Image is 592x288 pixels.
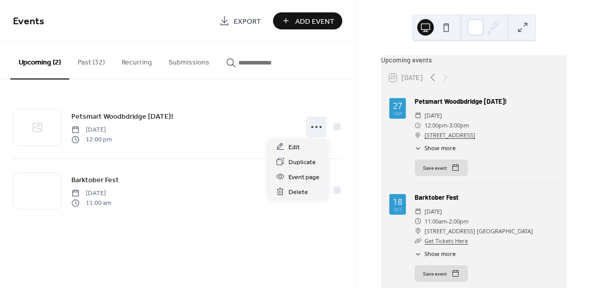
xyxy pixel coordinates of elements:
div: Petsmart Woodbdridge [DATE]! [415,97,558,106]
button: Past (32) [69,42,113,78]
div: Sep [394,111,402,116]
div: ​ [415,130,421,140]
span: [DATE] [71,125,112,135]
a: Barktober Fest [415,193,459,201]
span: Events [13,11,44,31]
span: - [447,216,449,226]
div: ​ [415,110,421,120]
div: ​ [415,226,421,236]
button: Save event [415,265,468,282]
div: Oct [394,207,402,212]
div: 27 [393,102,402,110]
span: Barktober Fest [71,175,119,186]
a: Get Tickets Here [424,237,468,245]
div: ​ [415,144,421,153]
span: Export [234,16,261,27]
button: Save event [415,159,468,176]
button: Upcoming (2) [10,42,69,79]
span: Petsmart Woodbdridge [DATE]! [71,111,173,122]
span: Add Event [295,16,335,27]
span: Duplicate [289,157,316,168]
span: [DATE] [71,189,111,198]
div: ​ [415,250,421,259]
a: Barktober Fest [71,174,119,186]
div: ​ [415,206,421,216]
a: Export [211,12,269,29]
span: - [447,120,449,130]
div: ​ [415,236,421,246]
span: Delete [289,187,308,198]
span: [DATE] [424,206,442,216]
span: 11:00 am [71,198,111,207]
span: 12:00pm [424,120,447,130]
span: 11:00am [424,216,447,226]
div: 18 [393,198,402,206]
span: Event page [289,172,320,183]
div: Upcoming events [381,55,567,65]
a: Petsmart Woodbdridge [DATE]! [71,110,173,122]
button: Recurring [113,42,160,78]
span: 2:00pm [449,216,468,226]
span: Show more [424,144,456,153]
span: Show more [424,250,456,259]
a: [STREET_ADDRESS] [424,130,475,140]
button: Add Event [273,12,342,29]
span: [STREET_ADDRESS] [GEOGRAPHIC_DATA] [424,226,533,236]
div: ​ [415,120,421,130]
button: Submissions [160,42,218,78]
div: ​ [415,216,421,226]
button: ​Show more [415,250,456,259]
span: 3:00pm [449,120,469,130]
span: Edit [289,142,300,153]
span: 12:00 pm [71,135,112,144]
button: ​Show more [415,144,456,153]
span: [DATE] [424,110,442,120]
